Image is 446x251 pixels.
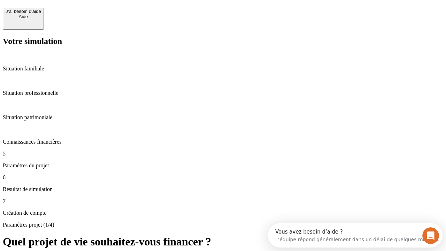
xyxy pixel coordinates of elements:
[3,210,443,216] p: Création de compte
[3,186,443,192] p: Résultat de simulation
[3,37,443,46] h2: Votre simulation
[3,151,443,157] p: 5
[3,222,443,228] p: Paramètres projet (1/4)
[3,174,443,181] p: 6
[7,12,171,19] div: L’équipe répond généralement dans un délai de quelques minutes.
[6,14,41,19] div: Aide
[422,227,439,244] iframe: Intercom live chat
[3,90,443,96] p: Situation professionnelle
[6,9,41,14] div: J’ai besoin d'aide
[3,66,443,72] p: Situation familiale
[268,223,443,248] iframe: Intercom live chat discovery launcher
[3,114,443,121] p: Situation patrimoniale
[3,3,192,22] div: Ouvrir le Messenger Intercom
[7,6,171,12] div: Vous avez besoin d’aide ?
[3,198,443,204] p: 7
[3,8,44,30] button: J’ai besoin d'aideAide
[3,139,443,145] p: Connaissances financières
[3,235,443,248] h1: Quel projet de vie souhaitez-vous financer ?
[3,162,443,169] p: Paramètres du projet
